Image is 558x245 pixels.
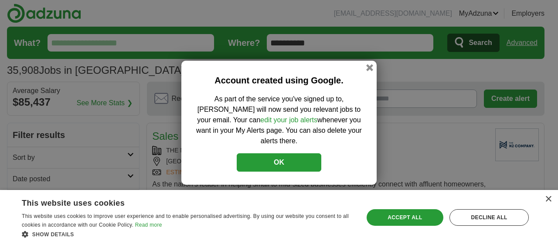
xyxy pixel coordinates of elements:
[194,74,364,87] h2: Account created using Google.
[260,116,317,124] a: edit your job alerts
[194,94,364,146] p: As part of the service you've signed up to, [PERSON_NAME] will now send you relevant jobs to your...
[22,230,354,238] div: Show details
[22,213,349,228] span: This website uses cookies to improve user experience and to enable personalised advertising. By u...
[367,209,443,226] div: Accept all
[545,196,551,203] div: Close
[32,231,74,238] span: Show details
[22,195,332,208] div: This website uses cookies
[135,222,162,228] a: Read more, opens a new window
[449,209,529,226] div: Decline all
[237,153,321,172] button: OK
